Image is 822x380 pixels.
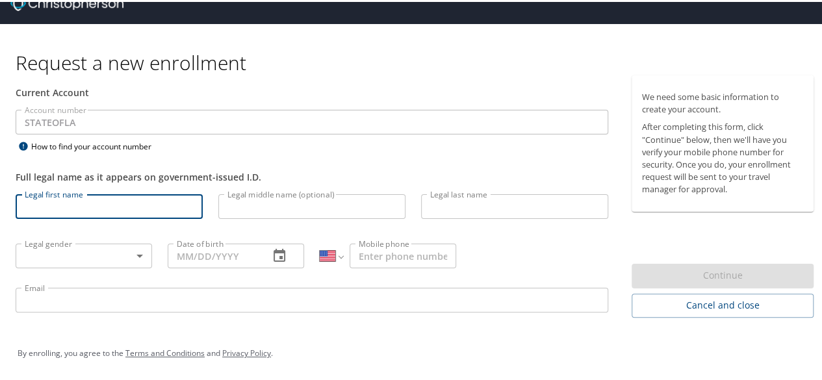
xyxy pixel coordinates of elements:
div: Current Account [16,84,608,97]
input: Enter phone number [350,242,456,266]
div: ​ [16,242,152,266]
a: Terms and Conditions [125,346,205,357]
span: Cancel and close [642,296,803,312]
div: By enrolling, you agree to the and . [18,335,814,368]
button: Cancel and close [632,292,814,316]
input: MM/DD/YYYY [168,242,259,266]
a: Privacy Policy [222,346,271,357]
p: After completing this form, click "Continue" below, then we'll have you verify your mobile phone ... [642,119,803,194]
div: Full legal name as it appears on government-issued I.D. [16,168,608,182]
p: We need some basic information to create your account. [642,89,803,114]
div: How to find your account number [16,136,178,153]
